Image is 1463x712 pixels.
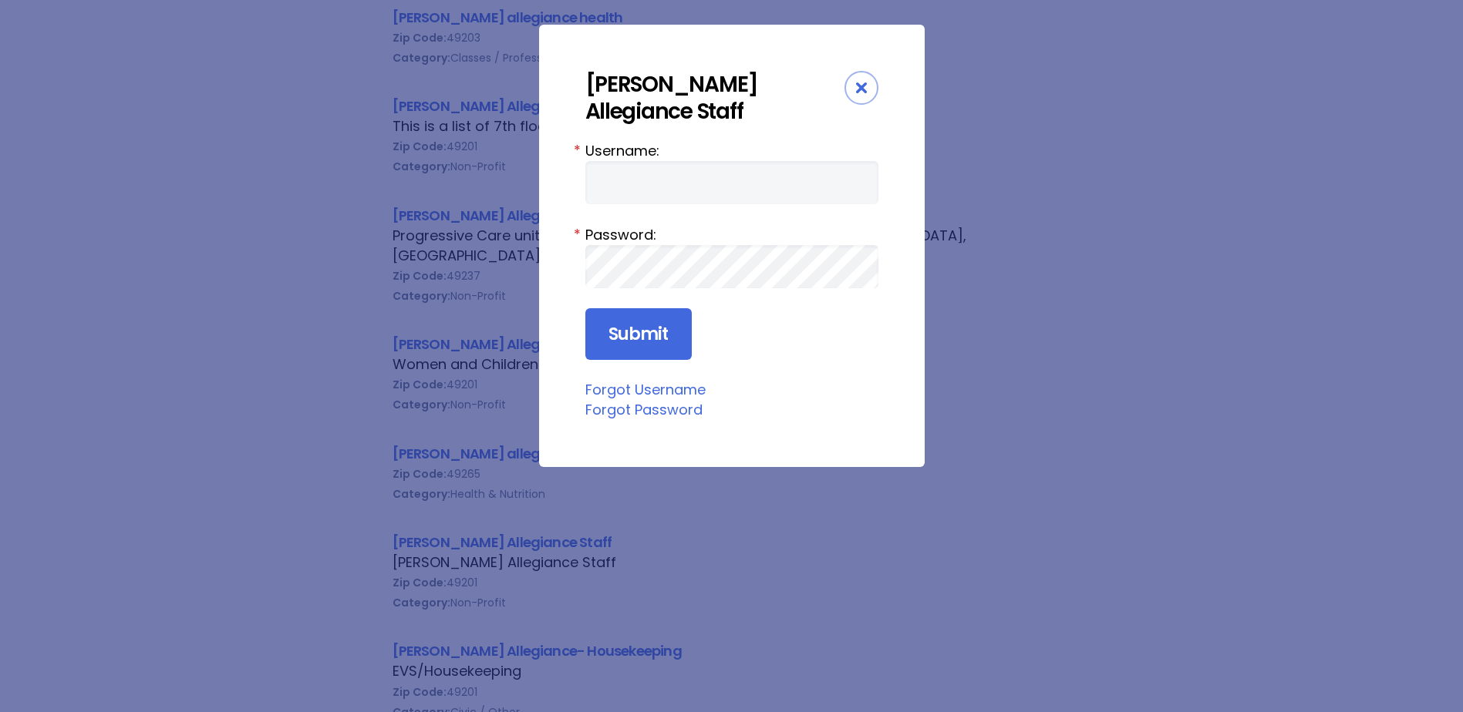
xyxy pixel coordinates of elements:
[585,400,703,419] a: Forgot Password
[585,71,844,125] div: [PERSON_NAME] Allegiance Staff
[585,140,878,161] label: Username:
[844,71,878,105] div: Close
[585,380,706,399] a: Forgot Username
[585,308,692,361] input: Submit
[585,224,878,245] label: Password:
